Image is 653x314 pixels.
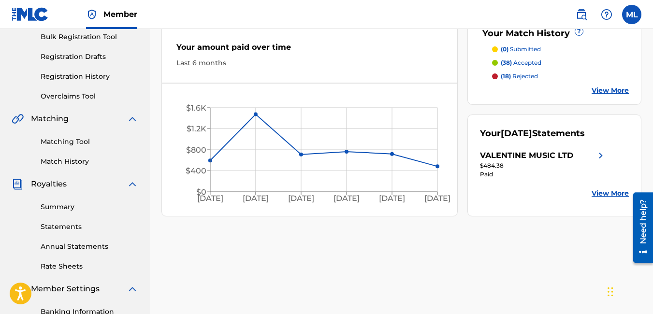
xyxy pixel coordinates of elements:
[492,45,629,54] a: (0) submitted
[41,32,138,42] a: Bulk Registration Tool
[86,9,98,20] img: Top Rightsholder
[480,150,573,161] div: VALENTINE MUSIC LTD
[12,7,49,21] img: MLC Logo
[492,72,629,81] a: (18) rejected
[41,157,138,167] a: Match History
[501,128,532,139] span: [DATE]
[480,161,607,170] div: $484.38
[622,5,641,24] div: User Menu
[501,58,541,67] p: accepted
[425,194,451,203] tspan: [DATE]
[480,27,629,40] div: Your Match History
[31,283,100,295] span: Member Settings
[605,268,653,314] iframe: Chat Widget
[334,194,360,203] tspan: [DATE]
[595,150,607,161] img: right chevron icon
[41,242,138,252] a: Annual Statements
[592,86,629,96] a: View More
[480,127,585,140] div: Your Statements
[576,9,587,20] img: search
[41,52,138,62] a: Registration Drafts
[501,45,508,53] span: (0)
[492,58,629,67] a: (38) accepted
[243,194,269,203] tspan: [DATE]
[127,178,138,190] img: expand
[572,5,591,24] a: Public Search
[12,283,23,295] img: Member Settings
[31,178,67,190] span: Royalties
[41,91,138,101] a: Overclaims Tool
[575,28,583,35] span: ?
[480,150,607,179] a: VALENTINE MUSIC LTDright chevron icon$484.38Paid
[592,188,629,199] a: View More
[41,202,138,212] a: Summary
[501,72,538,81] p: rejected
[186,166,206,175] tspan: $400
[501,45,541,54] p: submitted
[31,113,69,125] span: Matching
[288,194,314,203] tspan: [DATE]
[41,137,138,147] a: Matching Tool
[12,113,24,125] img: Matching
[501,59,512,66] span: (38)
[608,277,613,306] div: Drag
[501,72,511,80] span: (18)
[480,170,607,179] div: Paid
[127,283,138,295] img: expand
[127,113,138,125] img: expand
[196,187,206,197] tspan: $0
[626,189,653,267] iframe: Resource Center
[186,145,206,155] tspan: $800
[379,194,406,203] tspan: [DATE]
[186,103,206,113] tspan: $1.6K
[41,71,138,82] a: Registration History
[41,261,138,271] a: Rate Sheets
[601,9,612,20] img: help
[176,58,443,68] div: Last 6 months
[176,42,443,58] div: Your amount paid over time
[187,124,206,133] tspan: $1.2K
[197,194,223,203] tspan: [DATE]
[12,178,23,190] img: Royalties
[597,5,616,24] div: Help
[41,222,138,232] a: Statements
[103,9,137,20] span: Member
